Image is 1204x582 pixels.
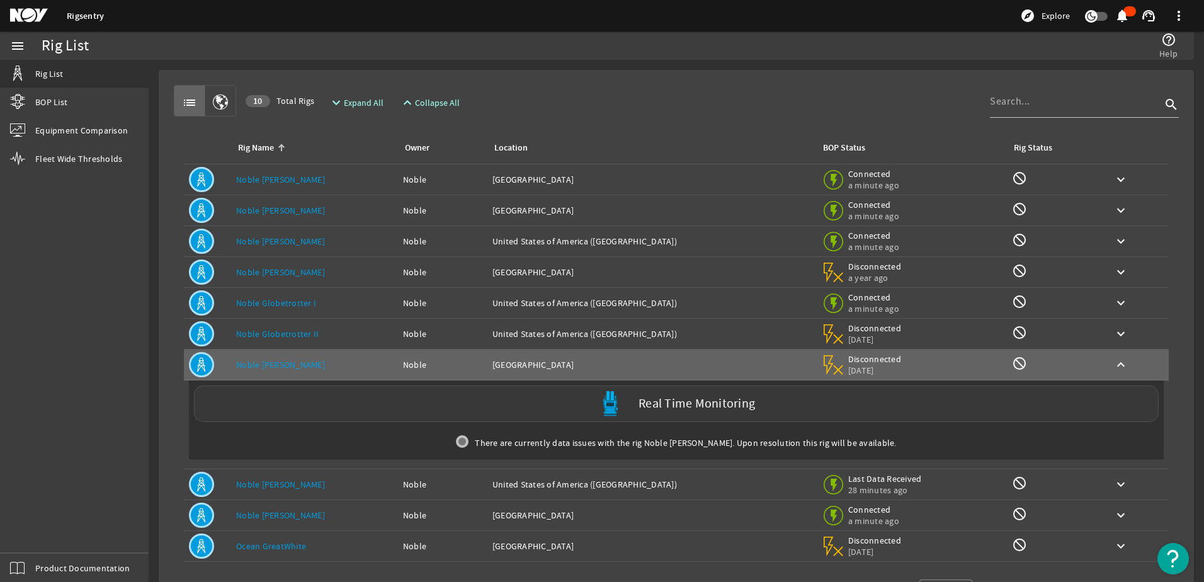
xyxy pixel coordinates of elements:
[329,95,339,110] mat-icon: expand_more
[236,141,388,155] div: Rig Name
[1012,356,1027,371] mat-icon: Rig Monitoring not available for this rig
[67,10,104,22] a: Rigsentry
[848,272,902,283] span: a year ago
[238,141,274,155] div: Rig Name
[848,303,902,314] span: a minute ago
[1157,543,1189,574] button: Open Resource Center
[236,297,316,309] a: Noble Globetrotter I
[848,210,902,222] span: a minute ago
[35,67,63,80] span: Rig List
[1161,32,1176,47] mat-icon: help_outline
[1113,172,1128,187] mat-icon: keyboard_arrow_down
[324,91,389,114] button: Expand All
[1164,1,1194,31] button: more_vert
[35,124,128,137] span: Equipment Comparison
[456,435,469,448] img: grey.svg
[415,96,460,109] span: Collapse All
[848,473,922,484] span: Last Data Received
[848,199,902,210] span: Connected
[1113,203,1128,218] mat-icon: keyboard_arrow_down
[1113,265,1128,280] mat-icon: keyboard_arrow_down
[848,292,902,303] span: Connected
[492,358,811,371] div: [GEOGRAPHIC_DATA]
[492,478,811,491] div: United States of America ([GEOGRAPHIC_DATA])
[1012,232,1027,248] mat-icon: Rig Monitoring not available for this rig
[1141,8,1156,23] mat-icon: support_agent
[492,297,811,309] div: United States of America ([GEOGRAPHIC_DATA])
[848,180,902,191] span: a minute ago
[1113,357,1128,372] mat-icon: keyboard_arrow_up
[823,141,865,155] div: BOP Status
[848,365,902,376] span: [DATE]
[403,204,482,217] div: Noble
[1012,202,1027,217] mat-icon: Rig Monitoring not available for this rig
[236,510,325,521] a: Noble [PERSON_NAME]
[848,515,902,527] span: a minute ago
[236,359,325,370] a: Noble [PERSON_NAME]
[848,504,902,515] span: Connected
[1115,8,1130,23] mat-icon: notifications
[403,509,482,522] div: Noble
[492,235,811,248] div: United States of America ([GEOGRAPHIC_DATA])
[1012,325,1027,340] mat-icon: Rig Monitoring not available for this rig
[1012,476,1027,491] mat-icon: Rig Monitoring not available for this rig
[403,266,482,278] div: Noble
[236,479,325,490] a: Noble [PERSON_NAME]
[395,91,465,114] button: Collapse All
[246,95,270,107] div: 10
[189,427,1164,459] div: There are currently data issues with the rig Noble [PERSON_NAME]. Upon resolution this rig will b...
[42,40,89,52] div: Rig List
[236,266,325,278] a: Noble [PERSON_NAME]
[10,38,25,54] mat-icon: menu
[236,236,325,247] a: Noble [PERSON_NAME]
[990,94,1161,109] input: Search...
[236,328,319,339] a: Noble Globetrotter II
[1113,326,1128,341] mat-icon: keyboard_arrow_down
[246,94,314,107] span: Total Rigs
[1159,47,1178,60] span: Help
[35,152,122,165] span: Fleet Wide Thresholds
[848,241,902,253] span: a minute ago
[403,141,477,155] div: Owner
[1113,234,1128,249] mat-icon: keyboard_arrow_down
[1014,141,1052,155] div: Rig Status
[598,391,623,416] img: Bluepod.svg
[403,297,482,309] div: Noble
[403,235,482,248] div: Noble
[848,546,902,557] span: [DATE]
[492,141,806,155] div: Location
[1012,294,1027,309] mat-icon: Rig Monitoring not available for this rig
[1012,263,1027,278] mat-icon: Rig Monitoring not available for this rig
[405,141,429,155] div: Owner
[1164,97,1179,112] i: search
[1113,539,1128,554] mat-icon: keyboard_arrow_down
[848,168,902,180] span: Connected
[344,96,383,109] span: Expand All
[400,95,410,110] mat-icon: expand_less
[403,540,482,552] div: Noble
[1012,506,1027,522] mat-icon: Rig Monitoring not available for this rig
[1113,508,1128,523] mat-icon: keyboard_arrow_down
[236,174,325,185] a: Noble [PERSON_NAME]
[35,562,130,574] span: Product Documentation
[1042,9,1070,22] span: Explore
[848,334,902,345] span: [DATE]
[403,173,482,186] div: Noble
[236,540,306,552] a: Ocean GreatWhite
[1020,8,1035,23] mat-icon: explore
[492,509,811,522] div: [GEOGRAPHIC_DATA]
[848,353,902,365] span: Disconnected
[848,535,902,546] span: Disconnected
[236,205,325,216] a: Noble [PERSON_NAME]
[492,204,811,217] div: [GEOGRAPHIC_DATA]
[1113,477,1128,492] mat-icon: keyboard_arrow_down
[1012,537,1027,552] mat-icon: Rig Monitoring not available for this rig
[403,478,482,491] div: Noble
[492,266,811,278] div: [GEOGRAPHIC_DATA]
[403,328,482,340] div: Noble
[848,484,922,496] span: 28 minutes ago
[848,261,902,272] span: Disconnected
[492,540,811,552] div: [GEOGRAPHIC_DATA]
[639,397,755,411] label: Real Time Monitoring
[403,358,482,371] div: Noble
